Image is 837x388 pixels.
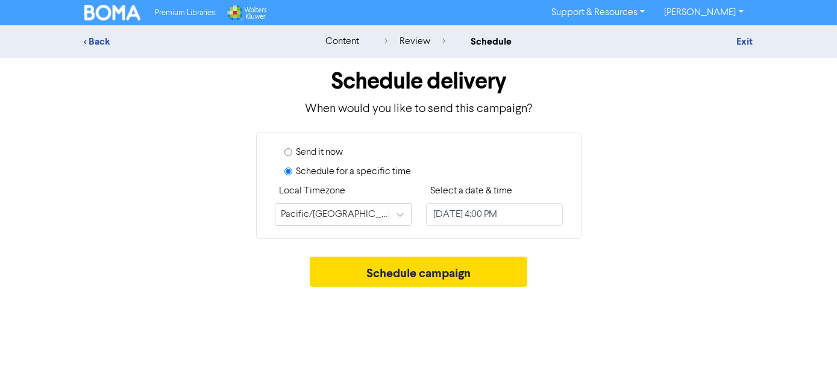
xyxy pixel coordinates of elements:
label: Schedule for a specific time [296,164,412,179]
div: < Back [84,34,295,49]
div: review [384,34,445,49]
div: schedule [471,34,512,49]
img: BOMA Logo [84,5,141,20]
h1: Schedule delivery [84,67,753,95]
span: Premium Libraries: [155,9,216,17]
label: Select a date & time [431,184,513,198]
label: Send it now [296,145,343,160]
p: When would you like to send this campaign? [84,100,753,118]
div: Pacific/[GEOGRAPHIC_DATA] [281,207,390,222]
label: Local Timezone [280,184,346,198]
input: Click to select a date [426,203,563,226]
a: Support & Resources [542,3,654,22]
iframe: Chat Widget [777,330,837,388]
a: Exit [736,36,753,48]
div: content [325,34,359,49]
a: [PERSON_NAME] [654,3,753,22]
button: Schedule campaign [310,257,527,287]
img: Wolters Kluwer [226,5,267,20]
